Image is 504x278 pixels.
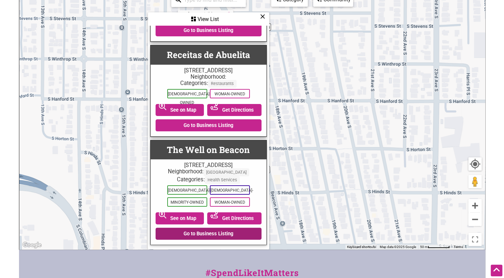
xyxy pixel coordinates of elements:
[207,212,261,224] a: Get Directions
[154,67,263,74] div: [STREET_ADDRESS]
[468,175,482,188] button: Drag Pegman onto the map to open Street View
[217,11,230,17] a: See All
[468,199,482,212] button: Zoom in
[210,185,250,195] span: [DEMOGRAPHIC_DATA]-Owned
[154,80,263,88] div: Categories:
[154,74,263,80] div: Neighborhood:
[380,245,416,249] span: Map data ©2025 Google
[156,212,204,224] a: See on Map
[156,228,261,240] a: Go to Business Listing
[210,197,250,207] span: Woman-Owned
[204,168,249,176] span: [GEOGRAPHIC_DATA]
[207,104,261,116] a: Get Directions
[154,176,263,184] div: Categories:
[167,197,207,207] span: Minority-Owned
[154,162,263,168] div: [STREET_ADDRESS]
[418,245,452,249] button: Map Scale: 50 m per 62 pixels
[205,176,240,184] span: Health Services
[420,245,428,249] span: 50 m
[149,13,268,26] div: View List
[468,233,482,246] button: Toggle fullscreen view
[154,168,263,176] div: Neighborhood:
[167,185,207,195] span: [DEMOGRAPHIC_DATA]-Owned
[181,11,215,17] div: 9 of 5234 visible
[210,89,250,98] span: Woman-Owned
[167,49,250,60] a: Receitas de Abuelita
[156,119,261,131] a: Go to Business Listing
[167,144,250,155] a: The Well on Beacon
[167,89,207,98] span: [DEMOGRAPHIC_DATA]-Owned
[347,245,376,249] button: Keyboard shortcuts
[21,241,43,249] a: Open this area in Google Maps (opens a new window)
[468,157,482,171] button: Your Location
[454,245,463,249] a: Terms
[208,80,237,88] span: Restaurants
[468,213,482,226] button: Zoom out
[156,104,204,116] a: See on Map
[21,241,43,249] img: Google
[156,24,261,36] a: Go to Business Listing
[491,265,502,276] div: Scroll Back to Top
[148,12,269,249] div: See a list of the visible businesses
